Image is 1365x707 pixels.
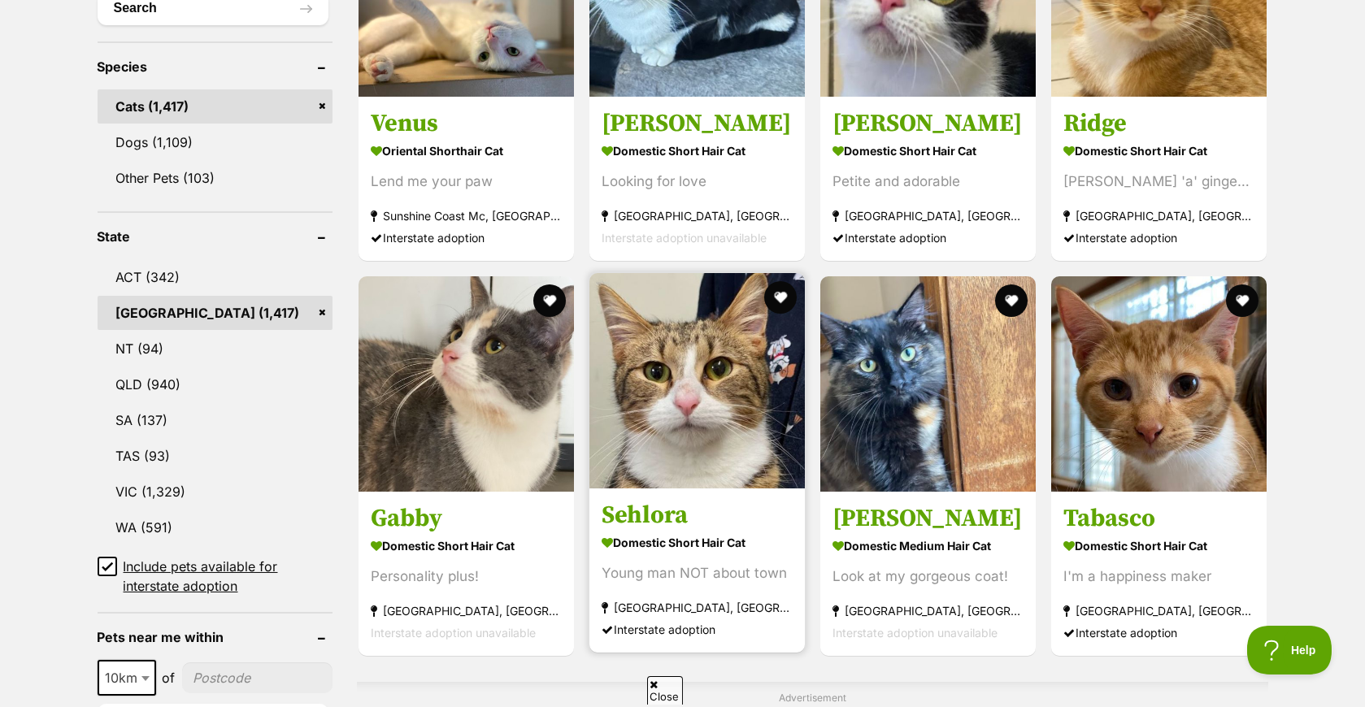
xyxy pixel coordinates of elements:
[98,630,333,644] header: Pets near me within
[820,96,1036,261] a: [PERSON_NAME] Domestic Short Hair Cat Petite and adorable [GEOGRAPHIC_DATA], [GEOGRAPHIC_DATA] In...
[163,668,176,687] span: of
[98,260,333,294] a: ACT (342)
[371,503,562,534] h3: Gabby
[98,660,156,696] span: 10km
[371,108,562,139] h3: Venus
[1063,205,1254,227] strong: [GEOGRAPHIC_DATA], [GEOGRAPHIC_DATA]
[98,59,333,74] header: Species
[1051,276,1267,492] img: Tabasco - Domestic Short Hair Cat
[602,500,793,531] h3: Sehlora
[1063,600,1254,622] strong: [GEOGRAPHIC_DATA], [GEOGRAPHIC_DATA]
[602,596,793,618] strong: [GEOGRAPHIC_DATA], [GEOGRAPHIC_DATA]
[602,108,793,139] h3: [PERSON_NAME]
[371,534,562,557] strong: Domestic Short Hair Cat
[820,276,1036,492] img: Atasha - Domestic Medium Hair Cat
[832,566,1024,588] div: Look at my gorgeous coat!
[764,281,797,314] button: favourite
[98,229,333,244] header: State
[1063,566,1254,588] div: I'm a happiness maker
[533,284,566,317] button: favourite
[832,205,1024,227] strong: [GEOGRAPHIC_DATA], [GEOGRAPHIC_DATA]
[1063,503,1254,534] h3: Tabasco
[589,273,805,488] img: Sehlora - Domestic Short Hair Cat
[98,367,333,401] a: QLD (940)
[832,626,998,640] span: Interstate adoption unavailable
[99,666,154,689] span: 10km
[602,205,793,227] strong: [GEOGRAPHIC_DATA], [GEOGRAPHIC_DATA]
[98,403,333,437] a: SA (137)
[832,227,1024,249] div: Interstate adoption
[832,600,1024,622] strong: [GEOGRAPHIC_DATA], [GEOGRAPHIC_DATA]
[1226,284,1258,317] button: favourite
[589,488,805,653] a: Sehlora Domestic Short Hair Cat Young man NOT about town [GEOGRAPHIC_DATA], [GEOGRAPHIC_DATA] Int...
[98,332,333,366] a: NT (94)
[371,227,562,249] div: Interstate adoption
[98,89,333,124] a: Cats (1,417)
[371,600,562,622] strong: [GEOGRAPHIC_DATA], [GEOGRAPHIC_DATA]
[98,557,333,596] a: Include pets available for interstate adoption
[1063,622,1254,644] div: Interstate adoption
[98,296,333,330] a: [GEOGRAPHIC_DATA] (1,417)
[1051,491,1267,656] a: Tabasco Domestic Short Hair Cat I'm a happiness maker [GEOGRAPHIC_DATA], [GEOGRAPHIC_DATA] Inters...
[602,171,793,193] div: Looking for love
[1063,171,1254,193] div: [PERSON_NAME] 'a' ginger love
[359,276,574,492] img: Gabby - Domestic Short Hair Cat
[820,491,1036,656] a: [PERSON_NAME] Domestic Medium Hair Cat Look at my gorgeous coat! [GEOGRAPHIC_DATA], [GEOGRAPHIC_D...
[359,96,574,261] a: Venus Oriental Shorthair Cat Lend me your paw Sunshine Coast Mc, [GEOGRAPHIC_DATA] Interstate ado...
[98,161,333,195] a: Other Pets (103)
[832,503,1024,534] h3: [PERSON_NAME]
[647,676,683,705] span: Close
[124,557,333,596] span: Include pets available for interstate adoption
[371,139,562,163] strong: Oriental Shorthair Cat
[98,510,333,544] a: WA (591)
[832,139,1024,163] strong: Domestic Short Hair Cat
[98,125,333,159] a: Dogs (1,109)
[602,531,793,554] strong: Domestic Short Hair Cat
[995,284,1028,317] button: favourite
[98,439,333,473] a: TAS (93)
[1063,108,1254,139] h3: Ridge
[602,618,793,640] div: Interstate adoption
[1063,534,1254,557] strong: Domestic Short Hair Cat
[602,231,767,245] span: Interstate adoption unavailable
[359,491,574,656] a: Gabby Domestic Short Hair Cat Personality plus! [GEOGRAPHIC_DATA], [GEOGRAPHIC_DATA] Interstate a...
[371,171,562,193] div: Lend me your paw
[1247,626,1332,674] iframe: Help Scout Beacon - Open
[182,662,333,693] input: postcode
[602,562,793,584] div: Young man NOT about town
[832,108,1024,139] h3: [PERSON_NAME]
[98,475,333,509] a: VIC (1,329)
[1063,139,1254,163] strong: Domestic Short Hair Cat
[371,205,562,227] strong: Sunshine Coast Mc, [GEOGRAPHIC_DATA]
[371,566,562,588] div: Personality plus!
[602,139,793,163] strong: Domestic Short Hair Cat
[371,626,536,640] span: Interstate adoption unavailable
[589,96,805,261] a: [PERSON_NAME] Domestic Short Hair Cat Looking for love [GEOGRAPHIC_DATA], [GEOGRAPHIC_DATA] Inter...
[832,171,1024,193] div: Petite and adorable
[1051,96,1267,261] a: Ridge Domestic Short Hair Cat [PERSON_NAME] 'a' ginger love [GEOGRAPHIC_DATA], [GEOGRAPHIC_DATA] ...
[1063,227,1254,249] div: Interstate adoption
[832,534,1024,557] strong: Domestic Medium Hair Cat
